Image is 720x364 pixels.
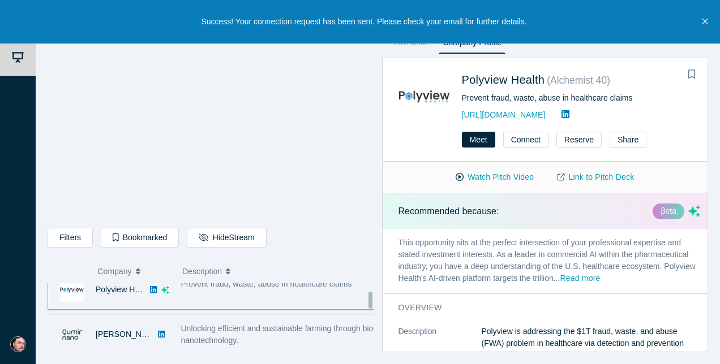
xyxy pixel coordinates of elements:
[181,279,352,288] span: Prevent fraud, waste, abuse in healthcare claims
[181,324,376,345] span: Unlocking efficient and sustainable farming through bio-nanotechnology.
[560,272,600,285] button: Read more
[98,259,171,283] button: Company
[390,36,431,54] a: Live Chat
[48,228,93,248] button: Filters
[556,132,602,148] button: Reserve
[462,73,545,86] a: Polyview Health
[688,205,700,217] svg: dsa ai sparkles
[462,132,495,148] button: Meet
[684,67,700,83] button: Bookmark
[398,71,450,122] img: Polyview Health's Logo
[610,132,646,148] button: Share
[462,110,546,119] a: [URL][DOMAIN_NAME]
[546,167,646,187] a: Link to Pitch Deck
[96,330,161,339] a: [PERSON_NAME]
[462,92,692,104] div: Prevent fraud, waste, abuse in healthcare claims
[201,16,526,28] p: Success! Your connection request has been sent. Please check your email for further details.
[60,323,84,346] img: Qumir Nano's Logo
[187,228,266,248] button: HideStream
[96,285,152,294] a: Polyview Health
[503,132,548,148] button: Connect
[101,228,179,248] button: Bookmarked
[398,205,499,218] p: Recommended because:
[182,259,366,283] button: Description
[10,336,26,352] img: Richard Svinkin's Account
[60,278,84,302] img: Polyview Health's Logo
[98,259,132,283] span: Company
[653,203,684,219] div: βeta
[48,37,374,219] iframe: Alchemist Class XL Demo Day: Vault
[182,259,222,283] span: Description
[439,36,505,54] a: Company Profile
[161,286,169,294] svg: dsa ai sparkles
[547,75,610,86] small: ( Alchemist 40 )
[444,167,546,187] button: Watch Pitch Video
[398,302,685,314] h3: overview
[383,229,717,293] p: This opportunity sits at the perfect intersection of your professional expertise and stated inves...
